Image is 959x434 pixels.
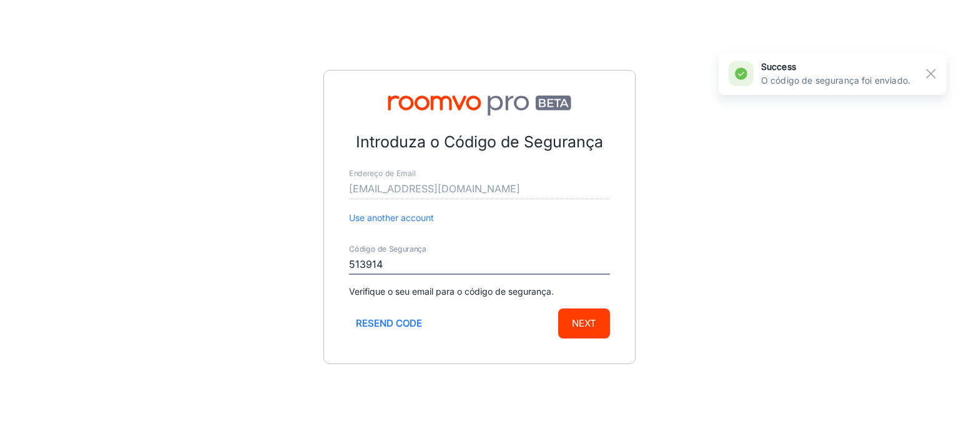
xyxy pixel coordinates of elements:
[349,285,610,298] p: Verifique o seu email para o código de segurança.
[349,308,429,338] button: Resend code
[349,131,610,154] p: Introduza o Código de Segurança
[761,60,910,74] h6: success
[349,96,610,116] img: Roomvo PRO Beta
[349,244,426,255] label: Código de Segurança
[349,169,416,179] label: Endereço de Email
[558,308,610,338] button: Next
[349,179,610,199] input: myname@example.com
[349,211,434,225] button: Use another account
[761,74,910,87] p: O código de segurança foi enviado.
[349,255,610,275] input: Enter secure code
